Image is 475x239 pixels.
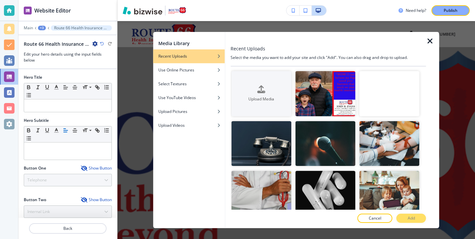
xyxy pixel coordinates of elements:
button: Publish [431,5,470,16]
h4: Upload Videos [158,122,185,128]
button: Use YouTube Videos [153,91,225,105]
p: Route 66 Health Insurance & Beyond [54,26,109,30]
img: Your Logo [168,7,186,14]
button: Show Button [81,166,112,171]
button: Route 66 Health Insurance & Beyond [51,25,112,31]
h2: Hero Title [24,74,42,80]
button: Recent Uploads [153,49,225,63]
h2: Media Library [158,40,190,47]
h4: Upload Pictures [158,109,187,115]
h2: Website Editor [34,7,71,14]
h3: Recent Uploads [231,45,265,52]
h4: Upload Media [231,96,291,102]
h4: Recent Uploads [158,53,187,59]
p: Publish [444,8,458,13]
button: Main [24,26,33,30]
p: Back [30,226,106,231]
img: Bizwise Logo [123,7,162,14]
h2: Route 66 Health Insurance & Beyond [24,40,90,47]
h4: Select the media you want to add your site and click "Add". You can also drag and drop to upload. [231,55,426,61]
h4: Use Online Pictures [158,67,194,73]
button: Use Online Pictures [153,63,225,77]
button: Show Button [81,197,112,202]
h2: Button One [24,165,46,171]
button: Select Textures [153,77,225,91]
h3: Need help? [406,8,426,13]
button: Upload Media [231,71,291,116]
h2: Button Two [24,197,46,203]
p: Cancel [369,215,381,221]
img: editor icon [24,7,32,14]
button: Upload Pictures [153,105,225,119]
button: +3 [38,26,46,30]
h3: Edit your hero details using the input fields below [24,51,112,63]
button: Back [29,223,107,234]
button: Cancel [358,214,393,223]
h4: Use YouTube Videos [158,95,196,101]
button: Upload Videos [153,119,225,132]
h2: Hero Subtitle [24,118,49,123]
h4: Select Textures [158,81,187,87]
